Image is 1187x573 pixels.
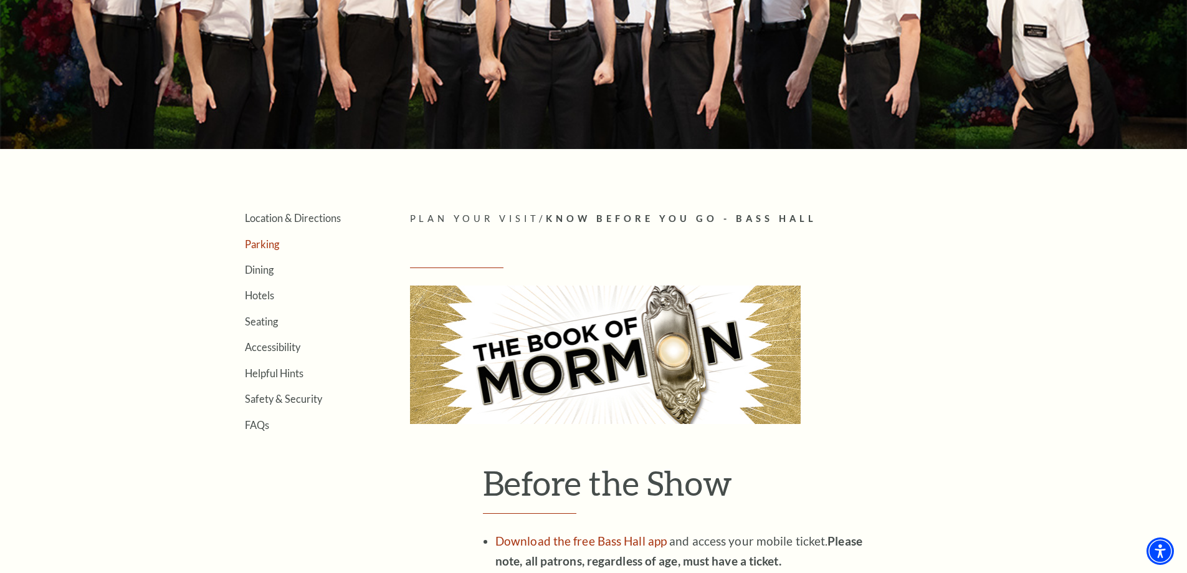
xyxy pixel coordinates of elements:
[245,212,341,224] a: Location & Directions
[1146,537,1174,565] div: Accessibility Menu
[245,419,269,431] a: FAQs
[483,463,907,514] h2: Before the Show
[410,213,540,224] span: Plan Your Visit
[245,315,278,327] a: Seating
[495,531,888,571] li: and access your mobile ticket.
[245,289,274,301] a: Hotels
[245,341,300,353] a: Accessibility
[245,264,274,276] a: Dining
[245,238,279,250] a: Parking
[245,393,322,405] a: Safety & Security
[245,367,303,379] a: Helpful Hints
[546,213,817,224] span: Know Before You Go - Bass Hall
[410,286,801,424] img: Before the Show
[495,534,667,548] a: Download the free Bass Hall app - open in a new tab
[410,211,980,227] p: /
